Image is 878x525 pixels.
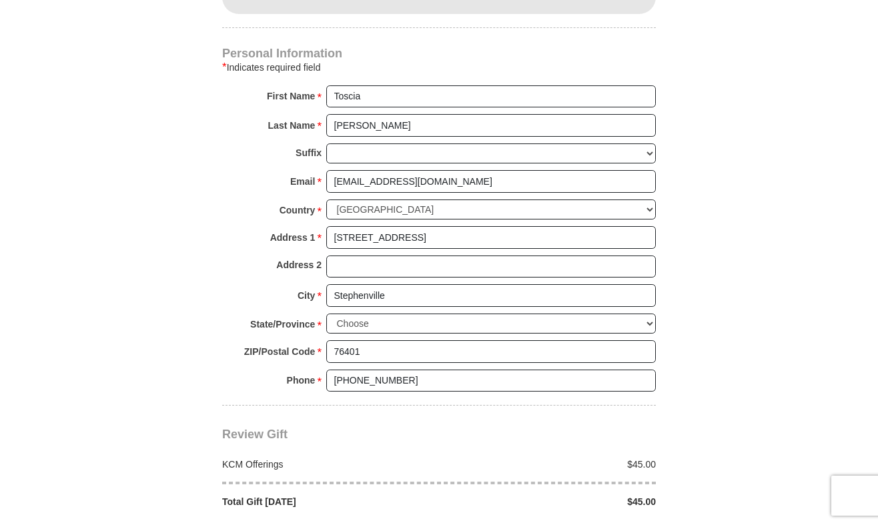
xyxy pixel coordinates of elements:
strong: Address 1 [270,228,316,247]
strong: City [298,286,315,305]
div: Indicates required field [222,59,656,75]
strong: First Name [267,87,315,105]
strong: Address 2 [276,255,322,274]
div: KCM Offerings [215,458,440,471]
strong: ZIP/Postal Code [244,342,316,361]
div: Total Gift [DATE] [215,495,440,508]
strong: State/Province [250,315,315,334]
strong: Last Name [268,116,316,135]
strong: Country [280,201,316,219]
strong: Email [290,172,315,191]
strong: Phone [287,371,316,390]
div: $45.00 [439,458,663,471]
span: Review Gift [222,428,288,441]
div: $45.00 [439,495,663,508]
h4: Personal Information [222,48,656,59]
strong: Suffix [296,143,322,162]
